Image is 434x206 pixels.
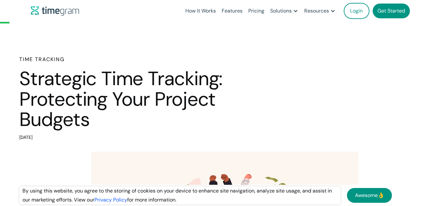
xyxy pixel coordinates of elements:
[344,3,369,19] a: Login
[270,6,292,15] div: Solutions
[19,186,341,204] div: By using this website, you agree to the storing of cookies on your device to enhance site navigat...
[401,165,431,195] iframe: Tidio Chat
[19,68,289,130] h1: Strategic Time Tracking: Protecting Your Project Budgets
[19,133,289,142] div: [DATE]
[94,196,127,203] a: Privacy Policy
[347,188,392,203] a: Awesome👌
[19,56,289,63] h6: Time Tracking
[304,6,329,15] div: Resources
[373,4,410,18] a: Get Started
